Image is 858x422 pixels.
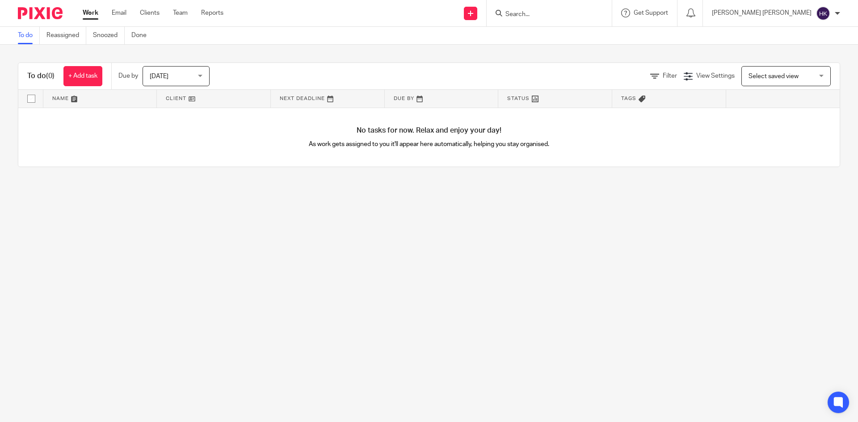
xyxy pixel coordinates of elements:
input: Search [505,11,585,19]
a: Email [112,8,126,17]
a: Work [83,8,98,17]
span: Get Support [634,10,668,16]
span: Filter [663,73,677,79]
h4: No tasks for now. Relax and enjoy your day! [18,126,840,135]
p: [PERSON_NAME] [PERSON_NAME] [712,8,812,17]
a: To do [18,27,40,44]
p: Due by [118,71,138,80]
a: Reassigned [46,27,86,44]
span: (0) [46,72,55,79]
span: Tags [621,96,636,101]
img: svg%3E [816,6,830,21]
a: Clients [140,8,160,17]
a: Done [131,27,153,44]
span: [DATE] [150,73,168,79]
span: Select saved view [749,73,799,79]
a: Team [173,8,188,17]
h1: To do [27,71,55,81]
p: As work gets assigned to you it'll appear here automatically, helping you stay organised. [224,140,635,149]
a: Snoozed [93,27,125,44]
span: View Settings [696,73,735,79]
a: Reports [201,8,223,17]
img: Pixie [18,7,63,19]
a: + Add task [63,66,102,86]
